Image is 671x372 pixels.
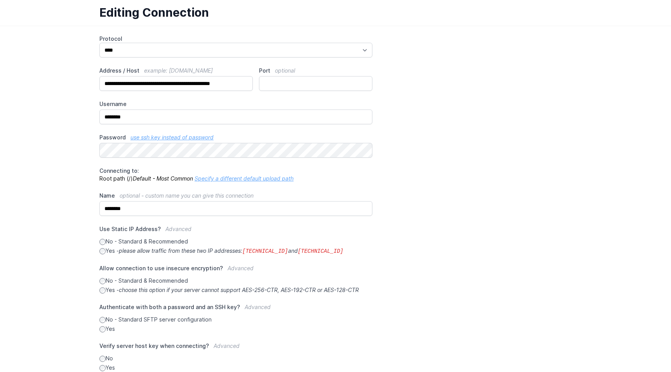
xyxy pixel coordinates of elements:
[275,67,295,74] span: optional
[119,247,343,254] i: please allow traffic from these two IP addresses: and
[99,238,372,245] label: No - Standard & Recommended
[245,304,271,310] span: Advanced
[99,5,565,19] h1: Editing Connection
[99,192,372,200] label: Name
[99,278,106,284] input: No - Standard & Recommended
[99,35,372,43] label: Protocol
[259,67,372,75] label: Port
[195,175,294,182] a: Specify a different default upload path
[99,225,372,238] label: Use Static IP Address?
[99,355,372,362] label: No
[99,167,139,174] span: Connecting to:
[99,134,372,141] label: Password
[632,333,662,363] iframe: Drift Widget Chat Controller
[99,67,253,75] label: Address / Host
[99,303,372,316] label: Authenticate with both a password and an SSH key?
[99,325,372,333] label: Yes
[228,265,254,271] span: Advanced
[99,364,372,372] label: Yes
[165,226,191,232] span: Advanced
[99,277,372,285] label: No - Standard & Recommended
[99,317,106,323] input: No - Standard SFTP server configuration
[99,247,372,255] label: Yes -
[99,239,106,245] input: No - Standard & Recommended
[242,248,288,254] code: [TECHNICAL_ID]
[99,264,372,277] label: Allow connection to use insecure encryption?
[214,342,240,349] span: Advanced
[119,287,359,293] i: choose this option if your server cannot support AES-256-CTR, AES-192-CTR or AES-128-CTR
[298,248,344,254] code: [TECHNICAL_ID]
[130,134,214,141] a: use ssh key instead of password
[99,100,372,108] label: Username
[99,356,106,362] input: No
[99,287,106,294] input: Yes -choose this option if your server cannot support AES-256-CTR, AES-192-CTR or AES-128-CTR
[99,326,106,332] input: Yes
[99,248,106,254] input: Yes -please allow traffic from these two IP addresses:[TECHNICAL_ID]and[TECHNICAL_ID]
[99,167,372,183] p: Root path (/)
[99,365,106,371] input: Yes
[99,342,372,355] label: Verify server host key when connecting?
[144,67,213,74] span: example: [DOMAIN_NAME]
[99,286,372,294] label: Yes -
[133,175,193,182] i: Default - Most Common
[120,192,254,199] span: optional - custom name you can give this connection
[99,316,372,323] label: No - Standard SFTP server configuration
